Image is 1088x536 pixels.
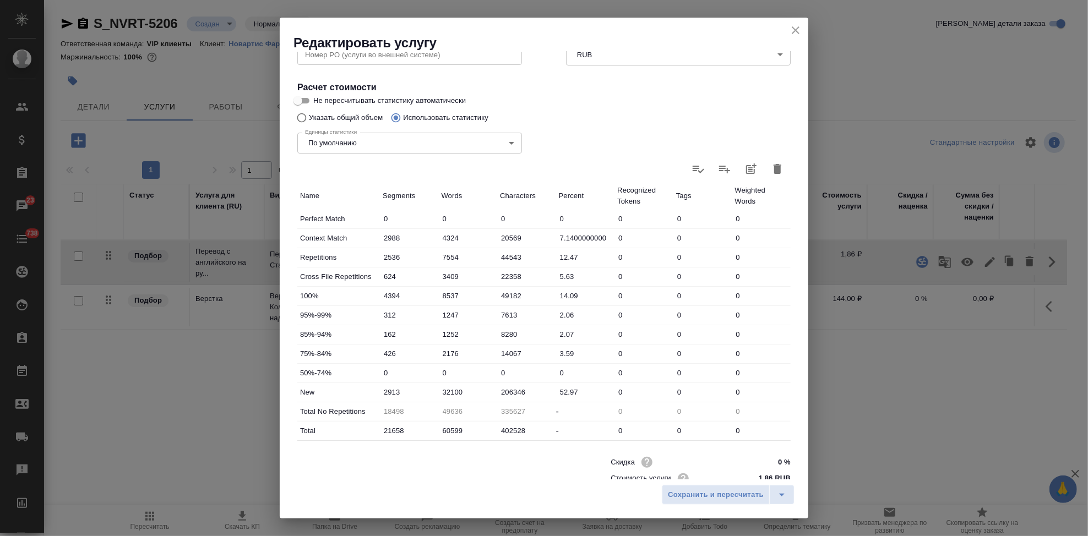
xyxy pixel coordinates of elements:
[300,387,377,398] p: New
[380,365,439,381] input: ✎ Введи что-нибудь
[611,457,635,468] p: Скидка
[673,365,732,381] input: ✎ Введи что-нибудь
[711,156,738,182] label: Слить статистику
[749,471,791,486] input: ✎ Введи что-нибудь
[614,365,673,381] input: ✎ Введи что-нибудь
[614,403,673,419] input: Пустое поле
[439,230,498,246] input: ✎ Введи что-нибудь
[439,365,498,381] input: ✎ Введи что-нибудь
[500,190,553,201] p: Characters
[662,485,770,505] button: Сохранить и пересчитать
[497,346,556,362] input: ✎ Введи что-нибудь
[497,307,556,323] input: ✎ Введи что-нибудь
[673,211,732,227] input: ✎ Введи что-нибудь
[439,269,498,285] input: ✎ Введи что-нибудь
[556,326,615,342] input: ✎ Введи что-нибудь
[662,485,795,505] div: split button
[673,423,732,439] input: ✎ Введи что-нибудь
[566,44,791,65] div: RUB
[300,348,377,359] p: 75%-84%
[300,329,377,340] p: 85%-94%
[380,230,439,246] input: ✎ Введи что-нибудь
[380,384,439,400] input: ✎ Введи что-нибудь
[439,326,498,342] input: ✎ Введи что-нибудь
[732,365,791,381] input: ✎ Введи что-нибудь
[556,249,615,265] input: ✎ Введи что-нибудь
[732,326,791,342] input: ✎ Введи что-нибудь
[617,185,671,207] p: Recognized Tokens
[497,211,556,227] input: ✎ Введи что-нибудь
[300,252,377,263] p: Repetitions
[380,423,439,439] input: ✎ Введи что-нибудь
[300,271,377,282] p: Cross File Repetitions
[732,249,791,265] input: ✎ Введи что-нибудь
[614,230,673,246] input: ✎ Введи что-нибудь
[497,326,556,342] input: ✎ Введи что-нибудь
[300,425,377,436] p: Total
[735,185,788,207] p: Weighted Words
[732,269,791,285] input: ✎ Введи что-нибудь
[497,423,556,439] input: ✎ Введи что-нибудь
[556,365,615,381] input: ✎ Введи что-нибудь
[732,384,791,400] input: ✎ Введи что-нибудь
[614,307,673,323] input: ✎ Введи что-нибудь
[380,211,439,227] input: ✎ Введи что-нибудь
[439,307,498,323] input: ✎ Введи что-нибудь
[300,406,377,417] p: Total No Repetitions
[380,307,439,323] input: ✎ Введи что-нибудь
[383,190,436,201] p: Segments
[614,346,673,362] input: ✎ Введи что-нибудь
[305,138,360,147] button: По умолчанию
[293,34,808,52] h2: Редактировать услугу
[668,489,764,501] span: Сохранить и пересчитать
[380,249,439,265] input: ✎ Введи что-нибудь
[614,269,673,285] input: ✎ Введи что-нибудь
[673,326,732,342] input: ✎ Введи что-нибудь
[300,190,377,201] p: Name
[749,454,791,470] input: ✎ Введи что-нибудь
[497,384,556,400] input: ✎ Введи что-нибудь
[732,403,791,419] input: Пустое поле
[673,269,732,285] input: ✎ Введи что-нибудь
[313,95,466,106] span: Не пересчитывать статистику автоматически
[556,405,615,418] div: -
[300,291,377,302] p: 100%
[380,326,439,342] input: ✎ Введи что-нибудь
[556,307,615,323] input: ✎ Введи что-нибудь
[673,346,732,362] input: ✎ Введи что-нибудь
[732,346,791,362] input: ✎ Введи что-нибудь
[556,424,615,437] div: -
[380,288,439,304] input: ✎ Введи что-нибудь
[439,346,498,362] input: ✎ Введи что-нибудь
[380,269,439,285] input: ✎ Введи что-нибудь
[380,346,439,362] input: ✎ Введи что-нибудь
[380,403,439,419] input: Пустое поле
[787,22,804,39] button: close
[497,249,556,265] input: ✎ Введи что-нибудь
[442,190,495,201] p: Words
[676,190,730,201] p: Tags
[685,156,711,182] label: Обновить статистику
[300,310,377,321] p: 95%-99%
[614,423,673,439] input: ✎ Введи что-нибудь
[732,211,791,227] input: ✎ Введи что-нибудь
[556,346,615,362] input: ✎ Введи что-нибудь
[673,384,732,400] input: ✎ Введи что-нибудь
[732,230,791,246] input: ✎ Введи что-нибудь
[614,211,673,227] input: ✎ Введи что-нибудь
[673,307,732,323] input: ✎ Введи что-нибудь
[497,403,556,419] input: Пустое поле
[614,384,673,400] input: ✎ Введи что-нибудь
[300,368,377,379] p: 50%-74%
[556,230,615,246] input: ✎ Введи что-нибудь
[614,326,673,342] input: ✎ Введи что-нибудь
[574,50,595,59] button: RUB
[764,156,791,182] button: Удалить статистику
[732,307,791,323] input: ✎ Введи что-нибудь
[732,288,791,304] input: ✎ Введи что-нибудь
[439,423,498,439] input: ✎ Введи что-нибудь
[297,81,791,94] h4: Расчет стоимости
[556,288,615,304] input: ✎ Введи что-нибудь
[559,190,612,201] p: Percent
[300,214,377,225] p: Perfect Match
